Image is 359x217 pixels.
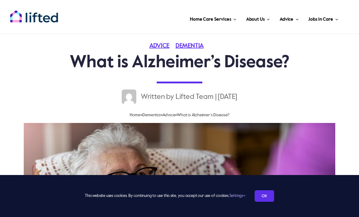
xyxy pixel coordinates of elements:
h1: What is Alzheimer’s Disease? [45,54,314,71]
a: Home Care Services [188,9,238,27]
a: Home [130,113,140,117]
a: Advice [162,113,175,117]
nav: Main Menu [68,9,340,27]
span: Jobs in Care [308,15,333,24]
a: OK [255,190,274,202]
span: Categories: , [149,43,210,49]
a: Dementia [142,113,160,117]
nav: Breadcrumb [45,110,314,120]
a: Advice [149,43,176,49]
a: Jobs in Care [306,9,340,27]
span: What is Alzheimer’s Disease? [177,113,229,117]
span: This website uses cookies. By continuing to use this site, you accept our use of cookies. [85,191,245,201]
span: Advice [280,15,293,24]
span: » » » [130,113,229,117]
a: Advice [278,9,300,27]
a: lifted-logo [10,10,58,16]
a: About Us [244,9,272,27]
span: Home Care Services [190,15,231,24]
a: Dementia [176,43,210,49]
span: About Us [246,15,265,24]
a: Settings [229,194,246,198]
